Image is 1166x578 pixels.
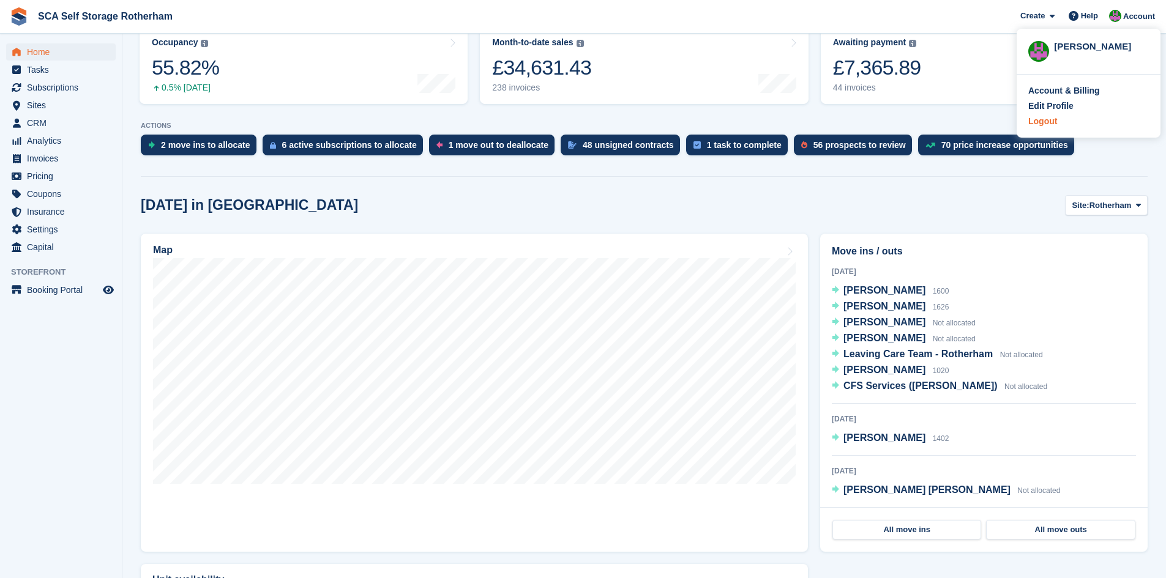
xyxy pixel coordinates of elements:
div: 55.82% [152,55,219,80]
div: £7,365.89 [833,55,921,80]
span: [PERSON_NAME] [843,301,925,311]
a: [PERSON_NAME] 1402 [832,431,949,446]
span: Capital [27,239,100,256]
span: [PERSON_NAME] [843,333,925,343]
a: Preview store [101,283,116,297]
img: move_outs_to_deallocate_icon-f764333ba52eb49d3ac5e1228854f67142a1ed5810a6f6cc68b1a99e826820c5.svg [436,141,443,149]
img: stora-icon-8386f47178a22dfd0bd8f6a31ec36ba5ce8667c1dd55bd0f319d3a0aa187defe.svg [10,7,28,26]
span: Not allocated [933,319,976,327]
div: £34,631.43 [492,55,591,80]
span: Site: [1072,199,1089,212]
a: 2 move ins to allocate [141,135,263,161]
div: 48 unsigned contracts [583,140,674,150]
span: Storefront [11,266,122,278]
span: [PERSON_NAME] [843,317,925,327]
button: Site: Rotherham [1065,195,1148,215]
h2: Move ins / outs [832,244,1136,259]
a: Logout [1028,115,1149,128]
a: [PERSON_NAME] 1600 [832,283,949,299]
a: Leaving Care Team - Rotherham Not allocated [832,347,1043,363]
div: [DATE] [832,266,1136,277]
div: [DATE] [832,465,1136,476]
div: Logout [1028,115,1057,128]
a: 1 move out to deallocate [429,135,561,161]
a: [PERSON_NAME] 1020 [832,363,949,379]
span: Account [1123,10,1155,23]
a: menu [6,79,116,96]
a: menu [6,43,116,61]
div: 6 active subscriptions to allocate [282,140,417,150]
span: Not allocated [1000,350,1043,359]
h2: [DATE] in [GEOGRAPHIC_DATA] [141,197,358,213]
a: 6 active subscriptions to allocate [263,135,429,161]
span: Not allocated [933,335,976,343]
a: menu [6,239,116,256]
img: price_increase_opportunities-93ffe204e8149a01c8c9dc8f82e8f89637d9d84a8eef4429ea346261dce0b2c0.svg [925,143,935,148]
a: Map [141,234,808,552]
img: icon-info-grey-7440780725fd019a000dd9b08b2336e03edf1995a4989e88bcd33f0948082b44.svg [909,40,916,47]
div: Awaiting payment [833,37,906,48]
span: Not allocated [1004,382,1047,391]
a: menu [6,150,116,167]
a: All move outs [986,520,1135,539]
span: Invoices [27,150,100,167]
a: menu [6,114,116,132]
span: Leaving Care Team - Rotherham [843,349,993,359]
a: [PERSON_NAME] Not allocated [832,331,976,347]
div: 70 price increase opportunities [941,140,1068,150]
span: Settings [27,221,100,238]
a: All move ins [832,520,981,539]
span: Sites [27,97,100,114]
a: 56 prospects to review [794,135,918,161]
h2: Map [153,245,173,256]
div: [PERSON_NAME] [1054,40,1149,51]
span: Pricing [27,168,100,185]
span: Insurance [27,203,100,220]
a: CFS Services ([PERSON_NAME]) Not allocated [832,379,1047,395]
a: menu [6,185,116,202]
div: [DATE] [832,413,1136,424]
img: active_subscription_to_allocate_icon-d502201f5373d7db506a760aba3b589e785aa758c864c3986d89f69b8ff3... [270,141,276,149]
a: 70 price increase opportunities [918,135,1080,161]
a: menu [6,132,116,149]
span: CRM [27,114,100,132]
a: menu [6,203,116,220]
span: [PERSON_NAME] [PERSON_NAME] [843,484,1011,495]
span: Booking Portal [27,281,100,298]
a: Awaiting payment £7,365.89 44 invoices [821,26,1149,104]
a: 1 task to complete [686,135,794,161]
span: [PERSON_NAME] [843,365,925,375]
span: Coupons [27,185,100,202]
img: move_ins_to_allocate_icon-fdf77a2bb77ea45bf5b3d319d69a93e2d87916cf1d5bf7949dd705db3b84f3ca.svg [148,141,155,149]
img: task-75834270c22a3079a89374b754ae025e5fb1db73e45f91037f5363f120a921f8.svg [693,141,701,149]
span: 1600 [933,287,949,295]
a: menu [6,281,116,298]
span: Help [1081,10,1098,22]
span: Subscriptions [27,79,100,96]
div: Edit Profile [1028,100,1074,113]
div: Account & Billing [1028,84,1100,97]
a: Month-to-date sales £34,631.43 238 invoices [480,26,808,104]
div: 1 task to complete [707,140,782,150]
div: 2 move ins to allocate [161,140,250,150]
p: ACTIONS [141,122,1148,130]
a: Occupancy 55.82% 0.5% [DATE] [140,26,468,104]
span: Not allocated [1017,486,1060,495]
img: Sarah Race [1028,41,1049,62]
a: menu [6,97,116,114]
span: 1626 [933,303,949,311]
div: 44 invoices [833,83,921,93]
span: Home [27,43,100,61]
a: Account & Billing [1028,84,1149,97]
div: 0.5% [DATE] [152,83,219,93]
div: 238 invoices [492,83,591,93]
span: 1020 [933,366,949,375]
span: Tasks [27,61,100,78]
img: contract_signature_icon-13c848040528278c33f63329250d36e43548de30e8caae1d1a13099fd9432cc5.svg [568,141,577,149]
span: [PERSON_NAME] [843,285,925,295]
span: Analytics [27,132,100,149]
div: Occupancy [152,37,198,48]
a: menu [6,168,116,185]
span: 1402 [933,434,949,443]
a: 48 unsigned contracts [561,135,686,161]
